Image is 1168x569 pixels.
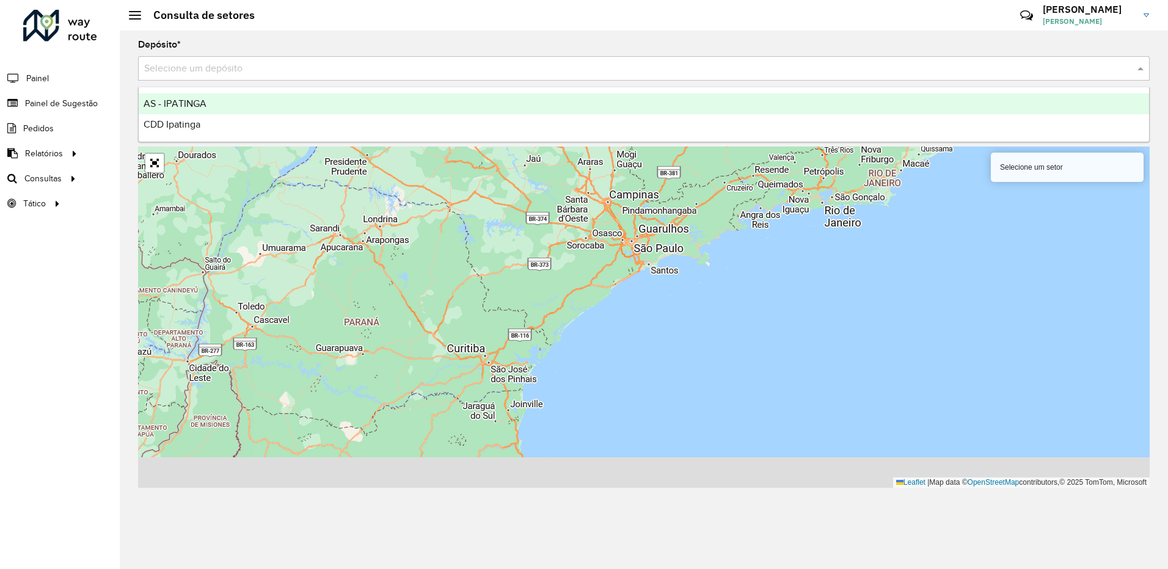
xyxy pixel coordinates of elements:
label: Depósito [138,37,181,52]
div: Map data © contributors,© 2025 TomTom, Microsoft [893,477,1150,488]
a: Leaflet [896,478,925,487]
a: OpenStreetMap [968,478,1020,487]
a: Abrir mapa em tela cheia [145,154,164,172]
span: [PERSON_NAME] [1043,16,1134,27]
ng-dropdown-panel: Options list [138,87,1150,142]
span: Painel [26,72,49,85]
span: Relatórios [25,147,63,160]
div: Selecione um setor [991,153,1144,182]
h3: [PERSON_NAME] [1043,4,1134,15]
span: Consultas [24,172,62,185]
a: Contato Rápido [1013,2,1040,29]
span: Painel de Sugestão [25,97,98,110]
span: CDD Ipatinga [144,119,200,129]
span: Tático [23,197,46,210]
span: AS - IPATINGA [144,98,206,109]
span: Pedidos [23,122,54,135]
span: | [927,478,929,487]
h2: Consulta de setores [141,9,255,22]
